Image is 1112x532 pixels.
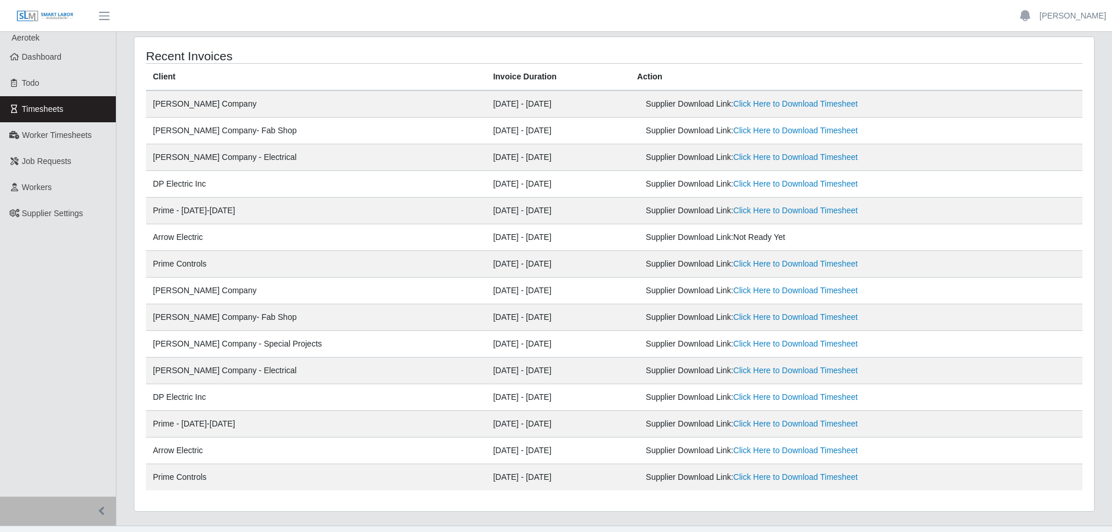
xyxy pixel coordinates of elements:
a: Click Here to Download Timesheet [733,206,858,215]
a: Click Here to Download Timesheet [733,366,858,375]
div: Supplier Download Link: [646,391,921,403]
div: Supplier Download Link: [646,338,921,350]
a: Click Here to Download Timesheet [733,419,858,428]
td: [DATE] - [DATE] [486,384,630,411]
a: Click Here to Download Timesheet [733,286,858,295]
a: Click Here to Download Timesheet [733,99,858,108]
td: Prime Controls [146,251,486,278]
td: [DATE] - [DATE] [486,171,630,198]
a: Click Here to Download Timesheet [733,472,858,482]
div: Supplier Download Link: [646,311,921,323]
a: Click Here to Download Timesheet [733,126,858,135]
div: Supplier Download Link: [646,285,921,297]
td: Prime - [DATE]-[DATE] [146,411,486,438]
span: Job Requests [22,156,72,166]
td: [DATE] - [DATE] [486,144,630,171]
div: Supplier Download Link: [646,125,921,137]
span: Not Ready Yet [733,232,785,242]
div: Supplier Download Link: [646,98,921,110]
div: Supplier Download Link: [646,178,921,190]
th: Client [146,64,486,91]
td: [PERSON_NAME] Company- Fab Shop [146,118,486,144]
div: Supplier Download Link: [646,471,921,483]
span: Todo [22,78,39,88]
td: [DATE] - [DATE] [486,118,630,144]
td: [DATE] - [DATE] [486,251,630,278]
td: [DATE] - [DATE] [486,358,630,384]
h4: Recent Invoices [146,49,526,63]
a: [PERSON_NAME] [1040,10,1106,22]
a: Click Here to Download Timesheet [733,179,858,188]
td: [PERSON_NAME] Company [146,90,486,118]
td: Arrow Electric [146,438,486,464]
td: [PERSON_NAME] Company - Electrical [146,144,486,171]
div: Supplier Download Link: [646,205,921,217]
span: Worker Timesheets [22,130,92,140]
td: [DATE] - [DATE] [486,278,630,304]
td: [DATE] - [DATE] [486,304,630,331]
span: Timesheets [22,104,64,114]
div: Supplier Download Link: [646,444,921,457]
a: Click Here to Download Timesheet [733,446,858,455]
th: Invoice Duration [486,64,630,91]
span: Workers [22,183,52,192]
td: [DATE] - [DATE] [486,464,630,491]
td: [DATE] - [DATE] [486,198,630,224]
span: Aerotek [12,33,39,42]
td: [PERSON_NAME] Company [146,278,486,304]
td: [DATE] - [DATE] [486,331,630,358]
a: Click Here to Download Timesheet [733,312,858,322]
td: [DATE] - [DATE] [486,224,630,251]
td: [PERSON_NAME] Company - Electrical [146,358,486,384]
td: [DATE] - [DATE] [486,90,630,118]
a: Click Here to Download Timesheet [733,339,858,348]
div: Supplier Download Link: [646,231,921,243]
td: DP Electric Inc [146,171,486,198]
td: DP Electric Inc [146,384,486,411]
a: Click Here to Download Timesheet [733,259,858,268]
td: [PERSON_NAME] Company- Fab Shop [146,304,486,331]
td: [PERSON_NAME] Company - Special Projects [146,331,486,358]
a: Click Here to Download Timesheet [733,152,858,162]
div: Supplier Download Link: [646,418,921,430]
div: Supplier Download Link: [646,258,921,270]
a: Click Here to Download Timesheet [733,392,858,402]
span: Dashboard [22,52,62,61]
td: Prime - [DATE]-[DATE] [146,198,486,224]
img: SLM Logo [16,10,74,23]
td: [DATE] - [DATE] [486,438,630,464]
td: Prime Controls [146,464,486,491]
th: Action [630,64,1082,91]
span: Supplier Settings [22,209,83,218]
td: Arrow Electric [146,224,486,251]
td: [DATE] - [DATE] [486,411,630,438]
div: Supplier Download Link: [646,151,921,163]
div: Supplier Download Link: [646,365,921,377]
